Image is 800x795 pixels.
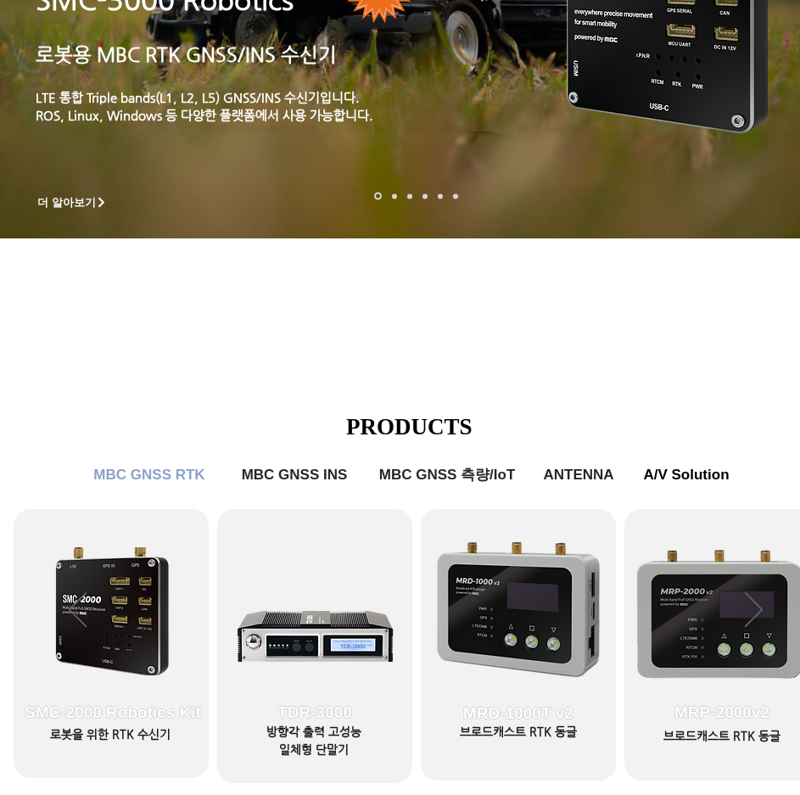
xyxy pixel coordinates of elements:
[25,703,201,722] span: SMC-2000 Robotics Kit
[369,193,463,200] nav: 슬라이드
[438,193,443,199] a: 로봇
[231,458,358,492] a: MBC GNSS INS
[69,592,87,630] button: 이전
[422,193,428,199] a: 자율주행
[745,592,763,630] button: 다음
[37,195,96,210] span: 더 알아보기
[30,192,115,213] a: 더 알아보기
[536,458,621,492] a: ANTENNA
[463,704,573,723] span: MRD-1000T v2
[36,43,337,65] a: 로봇용 MBC RTK GNSS/INS 수신기
[631,458,741,492] a: A/V Solution
[15,509,210,772] a: SMC-2000 Robotics Kit
[36,90,360,104] a: LTE 통합 Triple bands(L1, L2, L5) GNSS/INS 수신기입니다.
[379,465,516,484] span: MBC GNSS 측량/IoT
[674,703,769,722] span: MRP-2000v2
[36,108,373,122] a: ROS, Linux, Windows 등 다양한 플랫폼에서 사용 가능합니다.
[453,193,458,199] a: 정밀농업
[643,467,729,484] span: A/V Solution
[374,193,382,200] a: 로봇- SMC 2000
[81,458,217,492] a: MBC GNSS RTK
[392,193,397,199] a: 드론 8 - SMC 2000
[242,467,348,484] span: MBC GNSS INS
[93,467,204,484] span: MBC GNSS RTK
[543,467,613,484] span: ANTENNA
[217,509,412,772] a: TDR-3000
[346,414,473,439] span: PRODUCTS
[407,193,412,199] a: 측량 IoT
[366,458,528,492] a: MBC GNSS 측량/IoT
[421,510,616,773] a: MRD-1000T v2
[277,703,352,722] span: TDR-3000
